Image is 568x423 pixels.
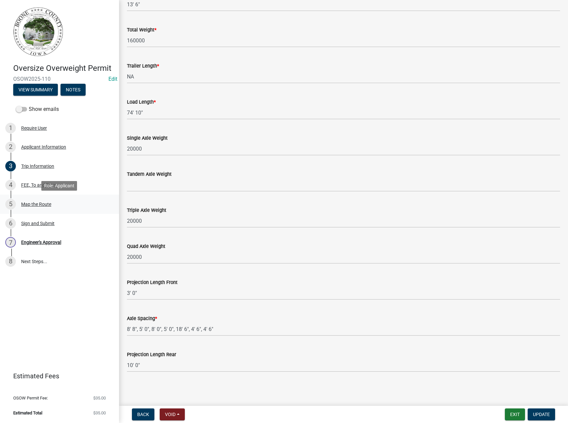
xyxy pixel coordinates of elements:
wm-modal-confirm: Notes [61,87,86,93]
div: Engineer's Approval [21,240,61,245]
div: 1 [5,123,16,133]
label: Trailer Length [127,64,159,69]
span: OSOW Permit Fee: [13,396,48,400]
div: Map the Route [21,202,51,207]
label: Quad Axle Weight [127,244,165,249]
wm-modal-confirm: Edit Application Number [108,76,117,82]
div: Role: Applicant [41,181,77,191]
a: Estimated Fees [5,369,108,383]
span: Update [533,412,550,417]
label: Axle Spacing [127,316,157,321]
div: 4 [5,180,16,190]
label: Single Axle Weight [127,136,168,141]
div: 2 [5,142,16,152]
a: Edit [108,76,117,82]
div: 3 [5,161,16,171]
span: $35.00 [93,396,106,400]
button: View Summary [13,84,58,96]
div: Sign and Submit [21,221,55,226]
div: 5 [5,199,16,210]
button: Update [528,408,555,420]
h4: Oversize Overweight Permit [13,64,114,73]
div: Require User [21,126,47,130]
span: Void [165,412,176,417]
label: Total Weight [127,28,156,32]
button: Back [132,408,154,420]
label: Projection Length Rear [127,352,176,357]
img: Boone County, Iowa [13,7,63,57]
span: $35.00 [93,411,106,415]
label: Load Length [127,100,156,105]
button: Void [160,408,185,420]
button: Notes [61,84,86,96]
button: Exit [505,408,525,420]
div: 6 [5,218,16,229]
div: Applicant Information [21,145,66,149]
span: OSOW2025-110 [13,76,106,82]
label: Show emails [16,105,59,113]
div: 8 [5,256,16,267]
div: FEE, To and From [21,183,57,187]
span: Estimated Total [13,411,42,415]
label: Tandem Axle Weight [127,172,172,177]
label: Projection Length Front [127,280,178,285]
label: Triple Axle Weight [127,208,166,213]
div: Trip Information [21,164,54,168]
div: 7 [5,237,16,248]
span: Back [137,412,149,417]
wm-modal-confirm: Summary [13,87,58,93]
